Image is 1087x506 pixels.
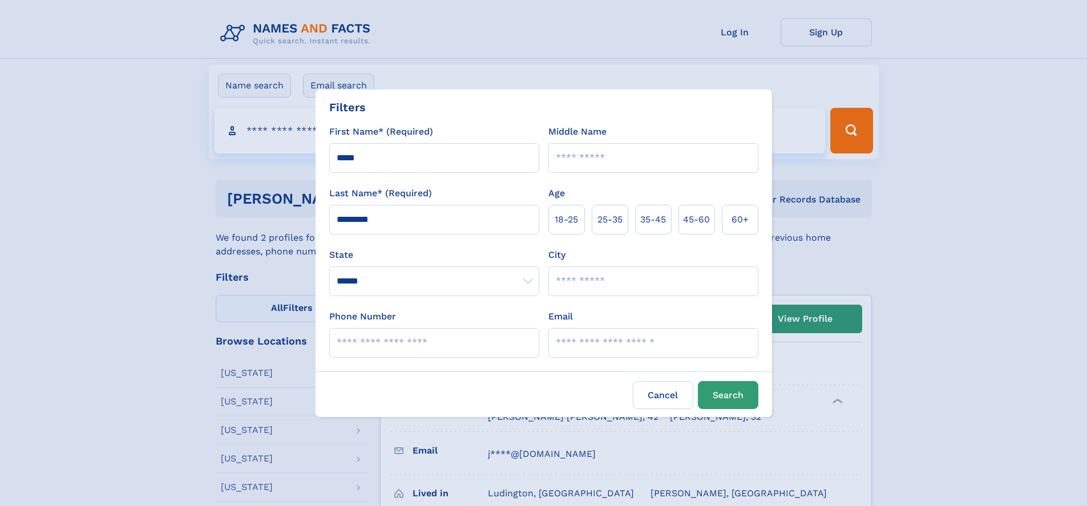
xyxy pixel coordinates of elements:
[732,213,749,226] span: 60+
[548,125,607,139] label: Middle Name
[683,213,710,226] span: 45‑60
[555,213,578,226] span: 18‑25
[329,125,433,139] label: First Name* (Required)
[597,213,623,226] span: 25‑35
[329,310,396,323] label: Phone Number
[640,213,666,226] span: 35‑45
[698,381,758,409] button: Search
[329,187,432,200] label: Last Name* (Required)
[548,310,573,323] label: Email
[633,381,693,409] label: Cancel
[548,187,565,200] label: Age
[329,248,539,262] label: State
[329,99,366,116] div: Filters
[548,248,565,262] label: City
